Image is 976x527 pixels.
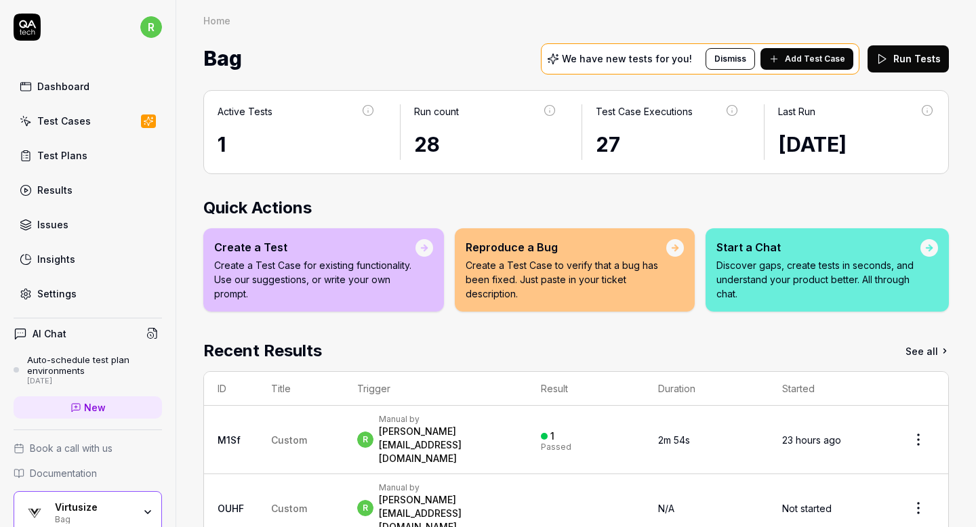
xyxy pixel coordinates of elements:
th: Duration [645,372,769,406]
img: Virtusize Logo [22,500,47,524]
span: N/A [658,503,674,514]
div: Issues [37,217,68,232]
a: OUHF [218,503,244,514]
div: Test Case Executions [596,104,693,119]
button: Dismiss [706,48,755,70]
div: [DATE] [27,377,162,386]
div: Passed [541,443,571,451]
div: Start a Chat [716,239,920,255]
time: 23 hours ago [782,434,841,446]
span: Documentation [30,466,97,480]
th: Trigger [344,372,527,406]
div: 27 [596,129,739,160]
span: r [140,16,162,38]
span: r [357,431,373,448]
span: Custom [271,434,307,446]
p: We have new tests for you! [562,54,692,64]
span: Bag [203,41,242,77]
a: Issues [14,211,162,238]
div: [PERSON_NAME][EMAIL_ADDRESS][DOMAIN_NAME] [379,425,514,465]
time: 2m 54s [658,434,690,446]
a: Book a call with us [14,441,162,455]
div: Test Cases [37,114,91,128]
span: Custom [271,503,307,514]
span: Book a call with us [30,441,113,455]
div: 1 [550,430,554,442]
a: New [14,396,162,419]
a: Auto-schedule test plan environments[DATE] [14,354,162,385]
div: Test Plans [37,148,87,163]
p: Create a Test Case for existing functionality. Use our suggestions, or write your own prompt. [214,258,415,301]
a: Dashboard [14,73,162,100]
a: Results [14,177,162,203]
div: Virtusize [55,501,134,513]
div: Results [37,183,73,197]
h2: Quick Actions [203,196,949,220]
div: Settings [37,287,77,301]
time: [DATE] [778,132,847,156]
th: ID [204,372,258,406]
a: Insights [14,246,162,272]
button: r [140,14,162,41]
div: Reproduce a Bug [466,239,666,255]
a: M1Sf [218,434,241,446]
div: Last Run [778,104,815,119]
div: 1 [218,129,375,160]
th: Started [769,372,889,406]
a: Settings [14,280,162,307]
div: Manual by [379,482,514,493]
p: Discover gaps, create tests in seconds, and understand your product better. All through chat. [716,258,920,301]
span: r [357,500,373,516]
div: Bag [55,513,134,524]
span: New [84,400,106,415]
div: Auto-schedule test plan environments [27,354,162,377]
p: Create a Test Case to verify that a bug has been fixed. Just paste in your ticket description. [466,258,666,301]
button: Add Test Case [760,48,853,70]
span: Add Test Case [785,53,845,65]
div: Dashboard [37,79,89,93]
div: 28 [414,129,558,160]
a: Test Plans [14,142,162,169]
div: Insights [37,252,75,266]
a: See all [906,339,949,363]
div: Run count [414,104,459,119]
h2: Recent Results [203,339,322,363]
div: Home [203,14,230,27]
div: Active Tests [218,104,272,119]
th: Title [258,372,344,406]
a: Test Cases [14,108,162,134]
th: Result [527,372,645,406]
div: Manual by [379,414,514,425]
h4: AI Chat [33,326,66,341]
div: Create a Test [214,239,415,255]
button: Run Tests [868,45,949,72]
a: Documentation [14,466,162,480]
